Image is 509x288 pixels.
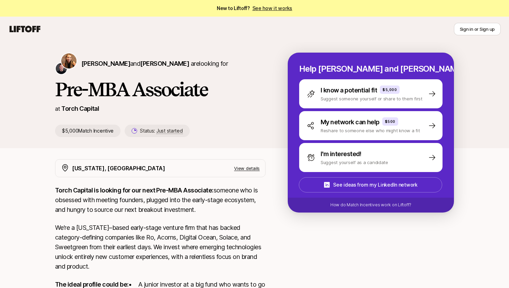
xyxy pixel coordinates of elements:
[330,202,411,208] p: How do Match Incentives work on Liftoff?
[321,159,388,166] p: Suggest yourself as a candidate
[81,60,130,67] span: [PERSON_NAME]
[321,117,379,127] p: My network can help
[55,104,60,113] p: at
[157,128,183,134] span: Just started
[130,60,189,67] span: and
[321,127,420,134] p: Reshare to someone else who might know a fit
[321,85,377,95] p: I know a potential fit
[55,79,266,100] h1: Pre-MBA Associate
[55,125,120,137] p: $5,000 Match Incentive
[217,4,292,12] span: New to Liftoff?
[454,23,501,35] button: Sign in or Sign up
[140,127,182,135] p: Status:
[55,223,266,271] p: We’re a [US_STATE]–based early-stage venture firm that has backed category-defining companies lik...
[140,60,189,67] span: [PERSON_NAME]
[55,187,214,194] strong: Torch Capital is looking for our next Pre-MBA Associate:
[299,64,443,74] p: Help [PERSON_NAME] and [PERSON_NAME] hire
[383,87,397,92] p: $5,000
[61,105,99,112] a: Torch Capital
[55,281,128,288] strong: The ideal profile could be:
[321,95,422,102] p: Suggest someone yourself or share to them first
[252,5,293,11] a: See how it works
[299,177,442,192] button: See ideas from my LinkedIn network
[61,53,77,69] img: Katie Reiner
[385,119,395,124] p: $500
[234,165,260,172] p: View details
[72,164,165,173] p: [US_STATE], [GEOGRAPHIC_DATA]
[81,59,228,69] p: are looking for
[321,149,361,159] p: I'm interested!
[333,181,417,189] p: See ideas from my LinkedIn network
[56,63,67,74] img: Christopher Harper
[55,186,266,215] p: someone who is obsessed with meeting founders, plugged into the early-stage ecosystem, and hungry...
